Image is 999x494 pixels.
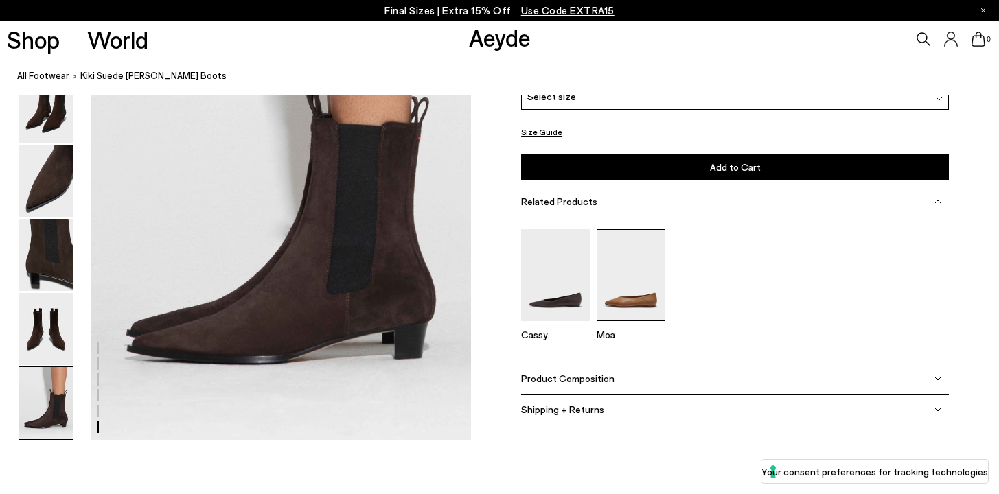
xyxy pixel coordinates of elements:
[19,219,73,291] img: Kiki Suede Chelsea Boots - Image 4
[19,145,73,217] img: Kiki Suede Chelsea Boots - Image 3
[19,293,73,365] img: Kiki Suede Chelsea Boots - Image 5
[934,198,941,204] img: svg%3E
[521,196,597,207] span: Related Products
[7,27,60,51] a: Shop
[17,58,999,95] nav: breadcrumb
[934,375,941,381] img: svg%3E
[761,460,988,483] button: Your consent preferences for tracking technologies
[521,229,590,320] img: Cassy Pointed-Toe Flats
[19,71,73,143] img: Kiki Suede Chelsea Boots - Image 2
[710,161,761,172] span: Add to Cart
[469,23,531,51] a: Aeyde
[597,311,665,340] a: Moa Pointed-Toe Flats Moa
[17,69,69,83] a: All Footwear
[521,4,615,16] span: Navigate to /collections/ss25-final-sizes
[80,69,227,83] span: Kiki Suede [PERSON_NAME] Boots
[985,36,992,43] span: 0
[19,367,73,439] img: Kiki Suede Chelsea Boots - Image 6
[934,405,941,412] img: svg%3E
[521,311,590,340] a: Cassy Pointed-Toe Flats Cassy
[384,2,615,19] p: Final Sizes | Extra 15% Off
[521,154,949,179] button: Add to Cart
[936,95,943,102] img: svg%3E
[597,229,665,320] img: Moa Pointed-Toe Flats
[597,328,665,340] p: Moa
[521,123,562,140] button: Size Guide
[521,328,590,340] p: Cassy
[527,89,576,103] span: Select size
[761,464,988,479] label: Your consent preferences for tracking technologies
[521,373,615,384] span: Product Composition
[87,27,148,51] a: World
[521,403,604,415] span: Shipping + Returns
[972,32,985,47] a: 0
